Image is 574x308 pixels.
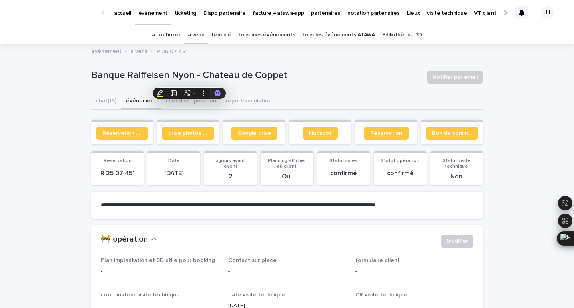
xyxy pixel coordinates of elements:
a: Réservation [364,127,409,140]
img: Ls34BcGeRexTGTNfXpUC [16,5,94,21]
a: drive photos coordinateur [162,127,214,140]
span: date visite technique [228,292,285,298]
button: Notifier par email [427,71,483,84]
a: Réservation client [96,127,148,140]
span: Réservation client [102,130,142,136]
span: Statut sales [329,158,357,163]
a: terminé [211,26,231,44]
button: chat (15) [91,93,121,110]
span: Réservation [370,130,402,136]
div: JT [541,6,554,19]
p: - [228,267,346,276]
a: tous mes événements [238,26,295,44]
span: Hubspot [309,130,331,136]
span: drive photos coordinateur [168,130,208,136]
p: confirmé [322,170,365,177]
button: événement [121,93,161,110]
p: Oui [265,173,308,180]
span: Statut visite technique [442,158,471,169]
a: tous les événements ATAWA [302,26,375,44]
span: Planning afficher au client [268,158,306,169]
span: # jours avant event [216,158,245,169]
p: - [101,267,219,276]
span: Reservation [104,158,132,163]
span: Modifier [446,237,468,245]
span: Notifier par email [432,73,478,81]
span: Bon de commande [432,130,472,136]
button: 🚧 opération [101,235,157,244]
button: Modifier [441,235,473,248]
a: à confirmer [152,26,181,44]
p: 2 [209,173,252,180]
a: Bon de commande [426,127,478,140]
button: checklist opération [161,93,221,110]
h2: 🚧 opération [101,235,148,244]
a: Hubspot [303,127,338,140]
a: à venir [130,46,148,55]
p: R 25 07 451 [96,170,139,177]
p: - [355,267,473,276]
p: Non [435,173,478,180]
span: CR visite technique [355,292,407,298]
p: R 25 07 451 [157,46,188,55]
p: [DATE] [152,170,195,177]
a: Bibliothèque 3D [382,26,422,44]
span: Contact sur place [228,258,277,263]
span: formulaire client [355,258,400,263]
span: coordinateur visite technique [101,292,180,298]
a: événement [91,46,122,55]
a: à venir [188,26,205,44]
p: Banque Raiffeisen Nyon - Chateau de Coppet [91,70,421,81]
a: Google drive [231,127,277,140]
span: Date [168,158,180,163]
span: Plan implantation et 3D utile pour booking [101,258,215,263]
span: Statut opération [381,158,419,163]
span: Google drive [237,130,271,136]
button: report/annulation [221,93,277,110]
p: confirmé [379,170,421,177]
